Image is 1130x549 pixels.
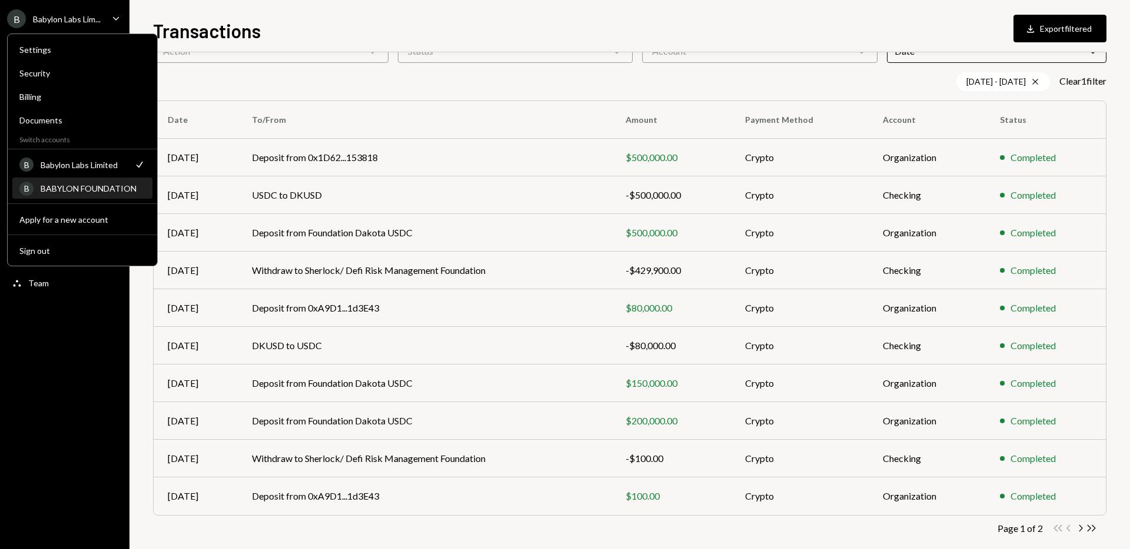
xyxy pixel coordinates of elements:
[19,246,145,256] div: Sign out
[869,440,986,477] td: Checking
[168,489,224,503] div: [DATE]
[626,451,717,466] div: -$100.00
[168,376,224,390] div: [DATE]
[731,477,869,515] td: Crypto
[626,414,717,428] div: $200,000.00
[238,289,611,327] td: Deposit from 0xA9D1...1d3E43
[12,178,152,199] a: BBABYLON FOUNDATION
[12,109,152,130] a: Documents
[1011,301,1056,315] div: Completed
[28,278,49,288] div: Team
[8,133,157,144] div: Switch accounts
[626,489,717,503] div: $100.00
[1011,263,1056,277] div: Completed
[1011,489,1056,503] div: Completed
[238,176,611,214] td: USDC to DKUSD
[154,101,238,139] th: Date
[1011,188,1056,202] div: Completed
[731,364,869,402] td: Crypto
[626,263,717,277] div: -$429,900.00
[611,101,731,139] th: Amount
[869,101,986,139] th: Account
[731,176,869,214] td: Crypto
[19,92,145,102] div: Billing
[626,226,717,240] div: $500,000.00
[626,376,717,390] div: $150,000.00
[168,150,224,165] div: [DATE]
[19,182,34,196] div: B
[1059,75,1106,88] button: Clear1filter
[238,477,611,515] td: Deposit from 0xA9D1...1d3E43
[12,240,152,262] button: Sign out
[869,477,986,515] td: Organization
[869,364,986,402] td: Organization
[731,139,869,176] td: Crypto
[168,263,224,277] div: [DATE]
[33,14,101,24] div: Babylon Labs Lim...
[998,523,1043,534] div: Page 1 of 2
[869,252,986,289] td: Checking
[626,188,717,202] div: -$500,000.00
[869,327,986,364] td: Checking
[12,209,152,230] button: Apply for a new account
[41,160,127,170] div: Babylon Labs Limited
[869,139,986,176] td: Organization
[168,301,224,315] div: [DATE]
[12,86,152,107] a: Billing
[238,101,611,139] th: To/From
[12,62,152,83] a: Security
[869,214,986,252] td: Organization
[1013,15,1106,42] button: Exportfiltered
[41,183,145,193] div: BABYLON FOUNDATION
[869,289,986,327] td: Organization
[168,188,224,202] div: [DATE]
[986,101,1106,139] th: Status
[731,440,869,477] td: Crypto
[731,252,869,289] td: Crypto
[731,101,869,139] th: Payment Method
[19,115,145,125] div: Documents
[168,451,224,466] div: [DATE]
[731,402,869,440] td: Crypto
[12,39,152,60] a: Settings
[956,72,1050,91] div: [DATE] - [DATE]
[1011,150,1056,165] div: Completed
[869,176,986,214] td: Checking
[19,68,145,78] div: Security
[1011,376,1056,390] div: Completed
[1011,339,1056,353] div: Completed
[238,214,611,252] td: Deposit from Foundation Dakota USDC
[153,19,261,42] h1: Transactions
[1011,451,1056,466] div: Completed
[626,301,717,315] div: $80,000.00
[238,440,611,477] td: Withdraw to Sherlock/ Defi Risk Management Foundation
[626,150,717,165] div: $500,000.00
[626,339,717,353] div: -$80,000.00
[238,139,611,176] td: Deposit from 0x1D62...153818
[238,327,611,364] td: DKUSD to USDC
[238,252,611,289] td: Withdraw to Sherlock/ Defi Risk Management Foundation
[168,226,224,240] div: [DATE]
[1011,226,1056,240] div: Completed
[731,214,869,252] td: Crypto
[731,327,869,364] td: Crypto
[19,158,34,172] div: B
[731,289,869,327] td: Crypto
[869,402,986,440] td: Organization
[238,402,611,440] td: Deposit from Foundation Dakota USDC
[168,414,224,428] div: [DATE]
[1011,414,1056,428] div: Completed
[19,45,145,55] div: Settings
[168,339,224,353] div: [DATE]
[19,215,145,225] div: Apply for a new account
[238,364,611,402] td: Deposit from Foundation Dakota USDC
[7,9,26,28] div: B
[7,272,122,293] a: Team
